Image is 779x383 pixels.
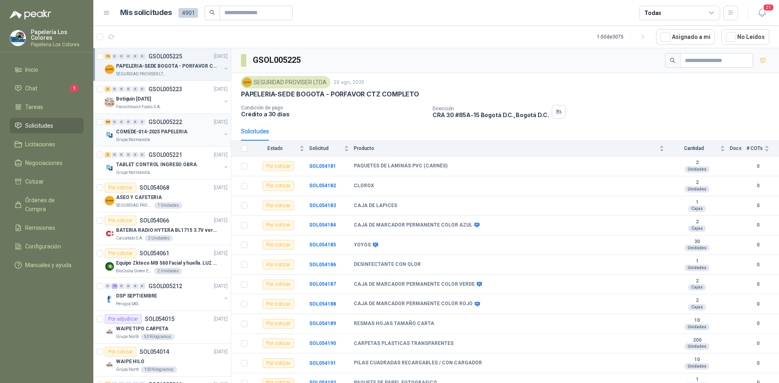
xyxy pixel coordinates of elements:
[139,119,145,125] div: 0
[354,145,658,151] span: Producto
[253,54,302,66] h3: GSOL005225
[105,183,136,193] div: Por cotizar
[309,203,336,208] a: SOL054183
[309,163,336,169] a: SOL054181
[730,141,747,156] th: Docs
[309,340,336,346] a: SOL054190
[25,196,76,214] span: Órdenes de Compra
[309,281,336,287] b: SOL054187
[105,163,114,173] img: Company Logo
[116,104,161,110] p: Fleischmann Foods S.A.
[597,30,650,43] div: 1 - 50 de 3075
[10,239,84,254] a: Configuración
[354,281,475,288] b: CAJA DE MARCADOR PERMANENTE COLOR VERDE
[141,334,174,340] div: 50 Kilogramos
[120,7,172,19] h1: Mis solicitudes
[252,145,298,151] span: Estado
[214,217,228,225] p: [DATE]
[214,184,228,192] p: [DATE]
[93,245,231,278] a: Por cotizarSOL054061[DATE] Company LogoEquipo Zkteco MB 560 Facial y huella. LUZ VISIBLEBioCosta ...
[644,9,661,17] div: Todas
[105,281,229,307] a: 0 16 0 0 0 0 GSOL005212[DATE] Company LogoDSP SEPTIEMBREPerugia SAS
[309,301,336,307] a: SOL054188
[309,141,354,156] th: Solicitud
[148,53,182,59] p: GSOL005225
[334,79,364,86] p: 29 ago, 2025
[25,140,55,149] span: Licitaciones
[148,119,182,125] p: GSOL005222
[252,141,309,156] th: Estado
[354,183,374,189] b: CLOROX
[684,363,710,370] div: Unidades
[148,152,182,158] p: GSOL005221
[105,130,114,140] img: Company Logo
[125,86,131,92] div: 0
[25,177,44,186] span: Cotizar
[116,366,139,373] p: Grupo North
[747,221,769,229] b: 0
[132,152,138,158] div: 0
[105,248,136,258] div: Por cotizar
[433,106,549,111] p: Dirección
[116,169,150,176] p: Grupo Normandía
[684,166,710,173] div: Unidades
[688,284,706,291] div: Cajas
[93,311,231,344] a: Por adjudicarSOL054015[DATE] Company LogoWAIPE TIPO CARPETAGrupo North50 Kilogramos
[93,212,231,245] a: Por cotizarSOL054066[DATE] Company LogoBATERIA RADIO HYTERA BL1715 3.7V ver imagenCalzatodo S.A.2...
[25,242,61,251] span: Configuración
[141,366,177,373] div: 100 Kilogramos
[309,222,336,228] b: SOL054184
[684,265,710,271] div: Unidades
[309,360,336,366] b: SOL054191
[116,202,153,209] p: SEGURIDAD PROVISER LTDA
[309,145,342,151] span: Solicitud
[747,340,769,347] b: 0
[10,99,84,115] a: Tareas
[747,359,769,367] b: 0
[669,239,725,245] b: 30
[354,242,371,248] b: YOYOS
[105,347,136,357] div: Por cotizar
[684,186,710,193] div: Unidades
[105,64,114,74] img: Company Logo
[10,220,84,235] a: Remisiones
[10,62,84,77] a: Inicio
[105,119,111,125] div: 88
[125,53,131,59] div: 0
[263,181,294,191] div: Por cotizar
[105,327,114,337] img: Company Logo
[10,30,26,46] img: Company Logo
[105,152,111,158] div: 3
[116,227,217,234] p: BATERIA RADIO HYTERA BL1715 3.7V ver imagen
[116,325,168,333] p: WAIPE TIPO CARPETA
[747,141,779,156] th: # COTs
[263,338,294,348] div: Por cotizar
[116,268,153,274] p: BioCosta Green Energy S.A.S
[214,53,228,60] p: [DATE]
[263,240,294,250] div: Por cotizar
[669,258,725,265] b: 1
[747,202,769,210] b: 0
[263,220,294,230] div: Por cotizar
[116,358,144,366] p: WAIPE HILO
[688,205,706,212] div: Cajas
[263,201,294,210] div: Por cotizar
[116,137,150,143] p: Grupo Normandía
[132,283,138,289] div: 0
[25,65,38,74] span: Inicio
[309,321,336,326] a: SOL054189
[669,219,725,225] b: 2
[684,324,710,330] div: Unidades
[309,242,336,248] a: SOL054185
[684,343,710,350] div: Unidades
[25,84,37,93] span: Chat
[116,292,157,300] p: DSP SEPTIEMBRE
[669,141,730,156] th: Cantidad
[354,222,472,229] b: CAJA DE MARCADOR PERMANENTE COLOR AZUL
[105,84,229,110] a: 3 0 0 0 0 0 GSOL005223[DATE] Company LogoBotiquin [DATE]Fleischmann Foods S.A.
[354,203,397,209] b: CAJA DE LAPICES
